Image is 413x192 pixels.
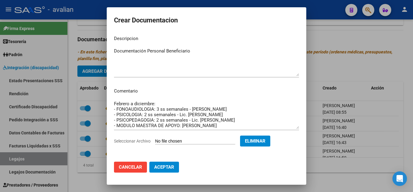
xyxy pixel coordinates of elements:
[392,171,407,186] div: Open Intercom Messenger
[240,136,270,147] button: Eliminar
[245,138,265,144] span: Eliminar
[119,164,142,170] span: Cancelar
[114,35,299,42] p: Descripcion
[154,164,174,170] span: Aceptar
[114,139,151,143] span: Seleccionar Archivo
[114,162,147,173] button: Cancelar
[114,15,299,26] h2: Crear Documentacion
[149,162,179,173] button: Aceptar
[114,88,299,95] p: Comentario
